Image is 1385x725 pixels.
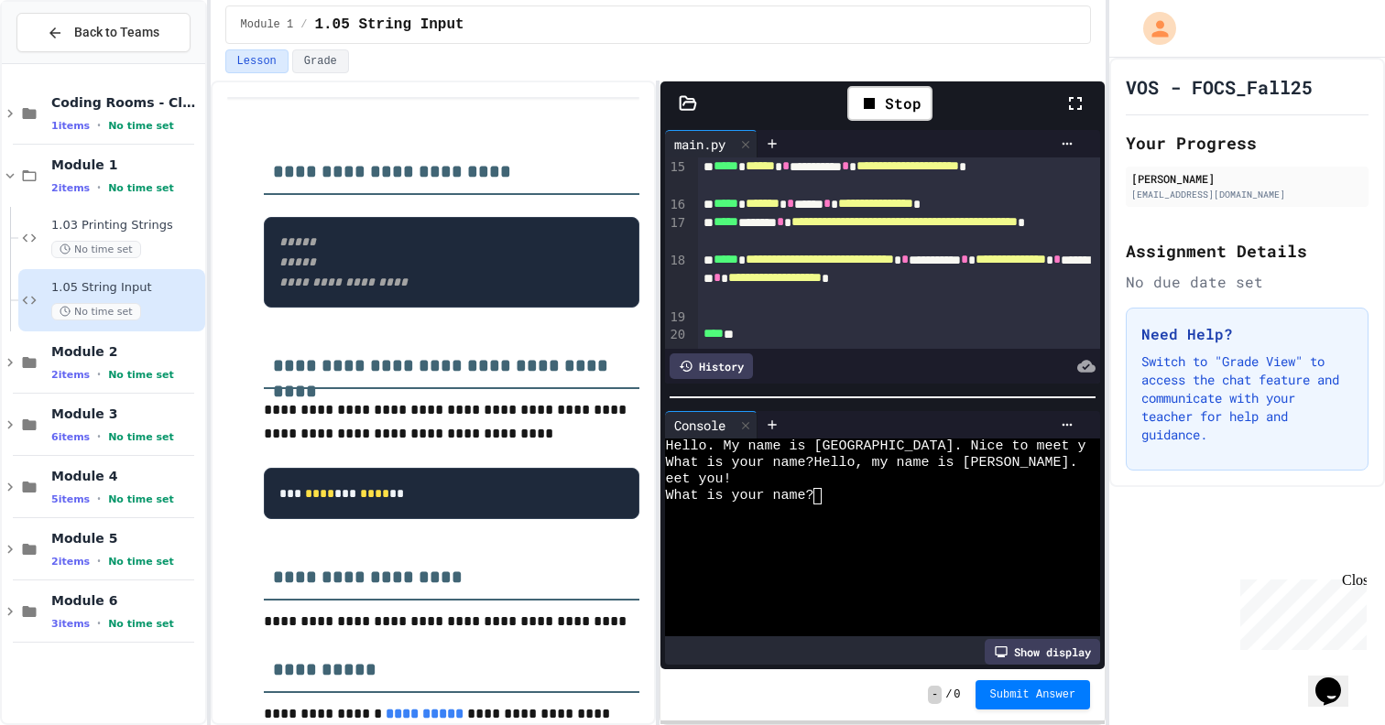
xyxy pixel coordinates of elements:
[51,556,90,568] span: 2 items
[665,471,731,488] span: eet you!
[670,353,753,379] div: History
[945,687,952,702] span: /
[665,326,688,344] div: 20
[241,17,294,32] span: Module 1
[97,429,101,444] span: •
[1126,74,1313,100] h1: VOS - FOCS_Fall25
[665,411,758,438] div: Console
[665,158,688,196] div: 15
[665,130,758,157] div: main.py
[51,241,141,258] span: No time set
[108,369,174,381] span: No time set
[51,592,202,609] span: Module 6
[1233,572,1367,650] iframe: chat widget
[7,7,126,116] div: Chat with us now!Close
[97,616,101,631] span: •
[108,556,174,568] span: No time set
[665,438,1110,455] span: Hello. My name is [GEOGRAPHIC_DATA]. Nice to meet you!
[1124,7,1181,49] div: My Account
[51,618,90,630] span: 3 items
[51,182,90,194] span: 2 items
[97,367,101,382] span: •
[51,431,90,443] span: 6 items
[1308,652,1367,707] iframe: chat widget
[665,455,1267,471] span: What is your name?Hello, my name is [PERSON_NAME]. [GEOGRAPHIC_DATA] to m
[74,23,159,42] span: Back to Teams
[954,687,960,702] span: 0
[108,493,174,505] span: No time set
[928,686,942,704] span: -
[292,49,349,73] button: Grade
[976,680,1091,709] button: Submit Answer
[108,618,174,630] span: No time set
[300,17,307,32] span: /
[51,369,90,381] span: 2 items
[665,416,735,435] div: Console
[1131,188,1363,201] div: [EMAIL_ADDRESS][DOMAIN_NAME]
[1141,352,1353,444] p: Switch to "Grade View" to access the chat feature and communicate with your teacher for help and ...
[108,431,174,443] span: No time set
[51,94,202,111] span: Coding Rooms - Class Activities
[108,120,174,132] span: No time set
[51,530,202,546] span: Module 5
[665,488,813,504] span: What is your name?
[665,214,688,252] div: 17
[16,13,191,52] button: Back to Teams
[97,180,101,195] span: •
[1141,323,1353,345] h3: Need Help?
[97,554,101,568] span: •
[51,468,202,484] span: Module 4
[51,343,202,360] span: Module 2
[51,493,90,505] span: 5 items
[97,492,101,506] span: •
[51,218,202,233] span: 1.03 Printing Strings
[665,196,688,214] div: 16
[51,303,141,320] span: No time set
[847,86,932,121] div: Stop
[665,308,688,327] div: 19
[51,120,90,132] span: 1 items
[225,49,289,73] button: Lesson
[51,280,202,296] span: 1.05 String Input
[985,639,1100,665] div: Show display
[665,135,735,154] div: main.py
[108,182,174,194] span: No time set
[1131,170,1363,187] div: [PERSON_NAME]
[1126,130,1369,156] h2: Your Progress
[990,687,1076,702] span: Submit Answer
[51,406,202,422] span: Module 3
[1126,238,1369,264] h2: Assignment Details
[314,14,463,36] span: 1.05 String Input
[97,118,101,133] span: •
[1126,271,1369,293] div: No due date set
[51,157,202,173] span: Module 1
[665,252,688,308] div: 18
